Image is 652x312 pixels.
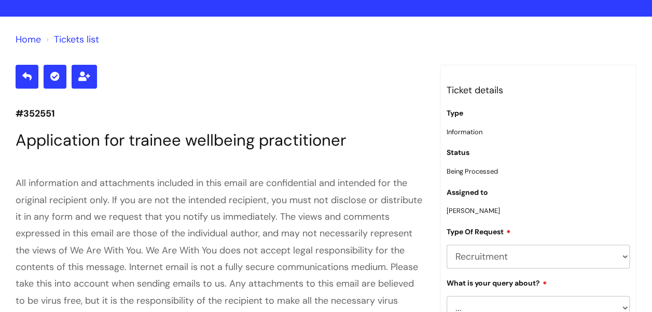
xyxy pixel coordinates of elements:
label: Status [447,148,469,157]
label: What is your query about? [447,277,547,288]
p: [PERSON_NAME] [447,205,630,217]
p: #352551 [16,105,424,122]
li: Tickets list [44,31,99,48]
a: Home [16,33,41,46]
label: Type [447,109,463,118]
label: Type Of Request [447,226,511,236]
a: Tickets list [54,33,99,46]
label: Assigned to [447,188,488,197]
p: Being Processed [447,165,630,177]
p: Information [447,126,630,138]
h1: Application for trainee wellbeing practitioner [16,131,424,150]
li: Solution home [16,31,41,48]
h3: Ticket details [447,82,630,98]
